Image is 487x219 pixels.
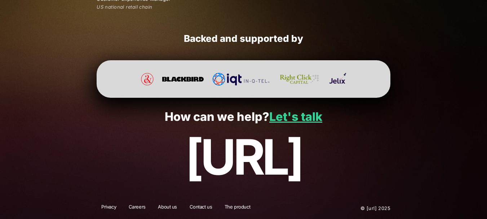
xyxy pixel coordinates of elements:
a: Contact us [185,203,217,213]
a: Careers [124,203,150,213]
h2: Backed and supported by [97,33,390,45]
img: Pan Effect Website [141,73,154,86]
img: Blackbird Ventures Website [162,73,204,86]
a: Privacy [97,203,121,213]
em: US national retail chain [97,4,152,10]
p: [URL] [16,130,471,185]
p: How can we help? [16,110,471,124]
a: The product [220,203,255,213]
img: In-Q-Tel (IQT) [212,73,270,86]
a: About us [153,203,182,213]
img: Right Click Capital Website [278,73,320,86]
a: Let's talk [269,110,322,124]
img: Jelix Ventures Website [329,73,346,86]
p: © [URL] 2025 [317,203,390,213]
